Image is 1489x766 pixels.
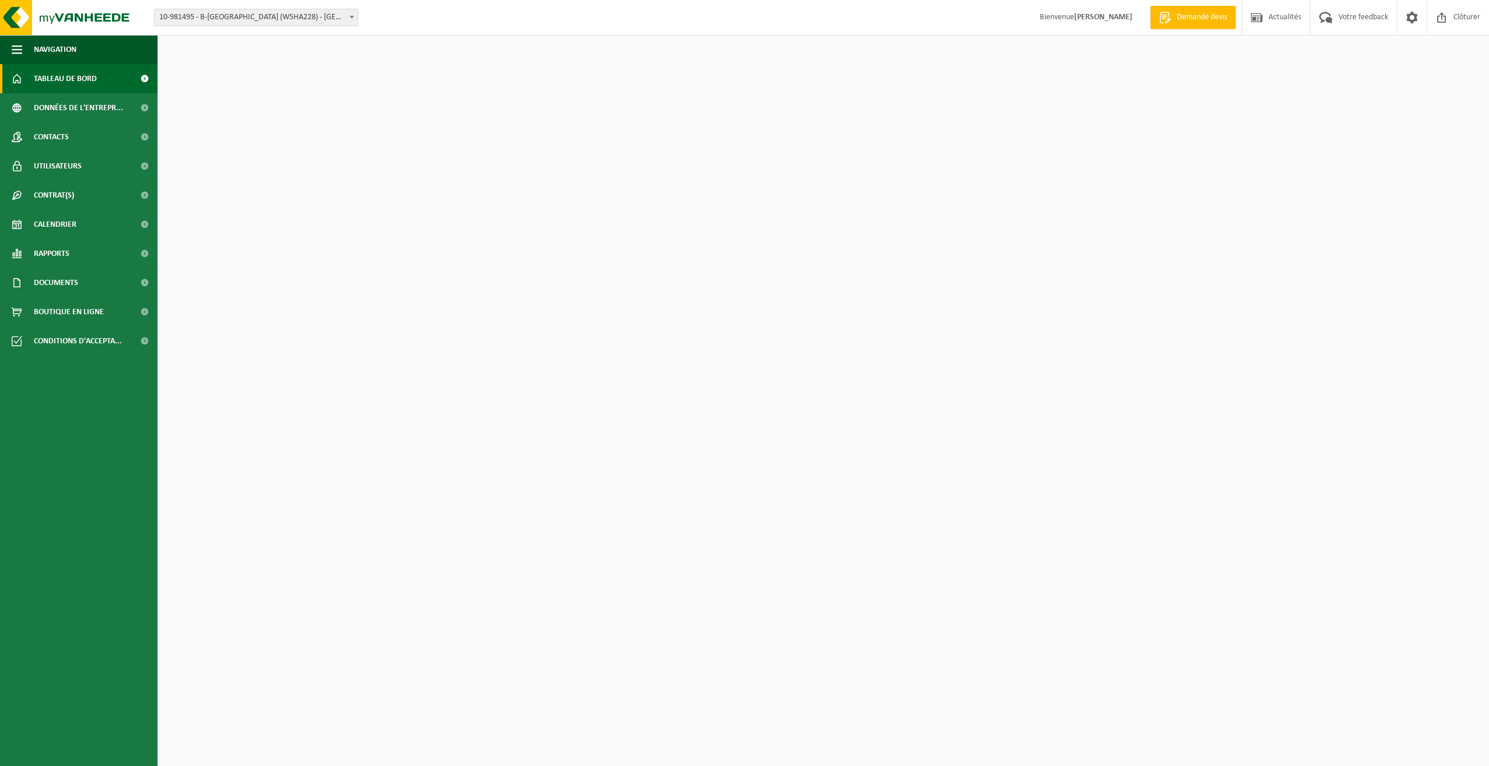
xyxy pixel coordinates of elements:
[34,239,69,268] span: Rapports
[34,93,123,122] span: Données de l'entrepr...
[34,181,74,210] span: Contrat(s)
[154,9,358,26] span: 10-981495 - B-ST GARE MARCHIENNE AU PONT (W5HA228) - MARCHIENNE-AU-PONT
[34,35,76,64] span: Navigation
[34,297,104,326] span: Boutique en ligne
[34,152,82,181] span: Utilisateurs
[1150,6,1236,29] a: Demande devis
[34,268,78,297] span: Documents
[34,210,76,239] span: Calendrier
[1074,13,1133,22] strong: [PERSON_NAME]
[1174,12,1230,23] span: Demande devis
[34,122,69,152] span: Contacts
[155,9,358,26] span: 10-981495 - B-ST GARE MARCHIENNE AU PONT (W5HA228) - MARCHIENNE-AU-PONT
[34,326,122,356] span: Conditions d'accepta...
[34,64,97,93] span: Tableau de bord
